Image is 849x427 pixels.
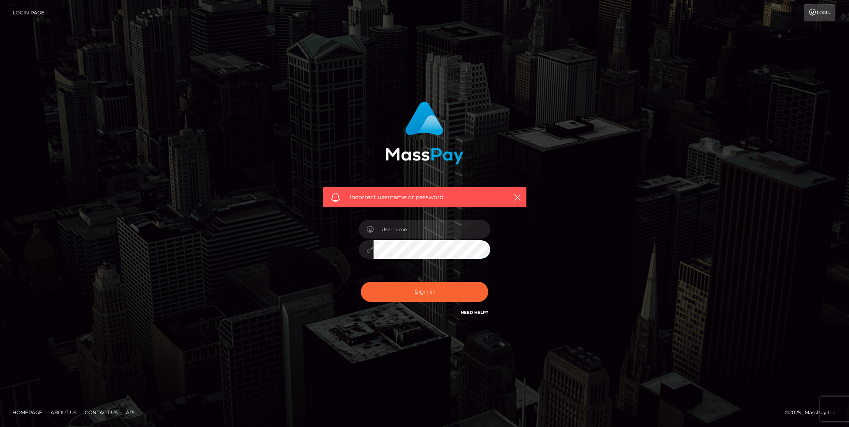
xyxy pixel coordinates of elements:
img: MassPay Login [385,102,464,165]
a: API [122,406,138,419]
a: Contact Us [81,406,121,419]
a: Login Page [13,4,44,21]
span: Incorrect username or password. [350,193,500,202]
a: Need Help? [461,310,488,315]
button: Sign in [361,282,488,302]
div: © 2025 , MassPay Inc. [785,408,843,417]
a: Homepage [9,406,46,419]
a: Login [804,4,835,21]
a: About Us [47,406,80,419]
input: Username... [374,220,490,239]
